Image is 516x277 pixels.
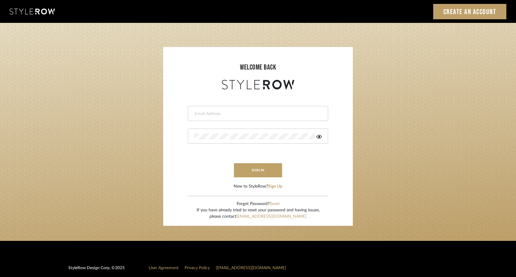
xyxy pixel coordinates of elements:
[234,183,282,190] div: New to StyleRow?
[194,111,320,117] input: Email Address
[269,201,280,207] button: Reset
[169,62,347,73] div: welcome back
[268,183,282,190] button: Sign Up
[234,163,282,177] button: sign in
[68,265,125,276] div: StyleRow Design Corp. ©2025
[433,4,507,19] a: Create an Account
[197,207,320,220] div: If you have already tried to reset your password and having issues, please contact
[216,266,286,270] a: [EMAIL_ADDRESS][DOMAIN_NAME]
[149,266,179,270] a: User Agreement
[185,266,210,270] a: Privacy Policy
[197,201,320,207] div: Forgot Password?
[236,214,306,219] a: [EMAIL_ADDRESS][DOMAIN_NAME]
